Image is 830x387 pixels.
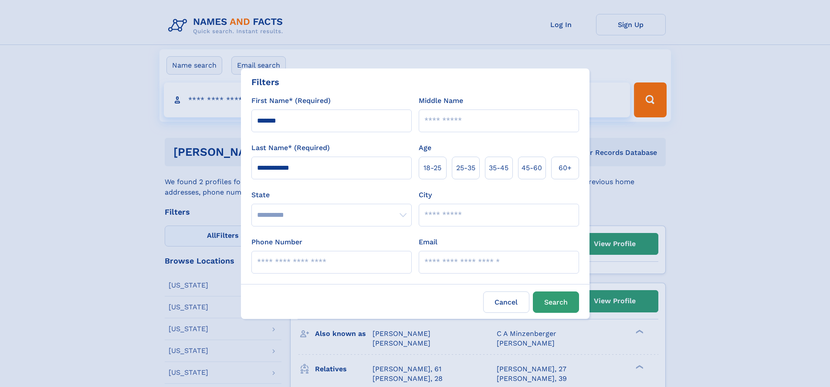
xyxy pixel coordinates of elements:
label: State [251,190,412,200]
label: Cancel [483,291,529,313]
label: First Name* (Required) [251,96,331,106]
span: 60+ [559,163,572,173]
span: 18‑25 [423,163,441,173]
label: Phone Number [251,237,302,247]
label: Email [419,237,437,247]
span: 25‑35 [456,163,475,173]
div: Filters [251,75,279,89]
label: Age [419,143,431,153]
label: Middle Name [419,96,463,106]
label: Last Name* (Required) [251,143,330,153]
button: Search [533,291,579,313]
span: 35‑45 [489,163,508,173]
label: City [419,190,432,200]
span: 45‑60 [522,163,542,173]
